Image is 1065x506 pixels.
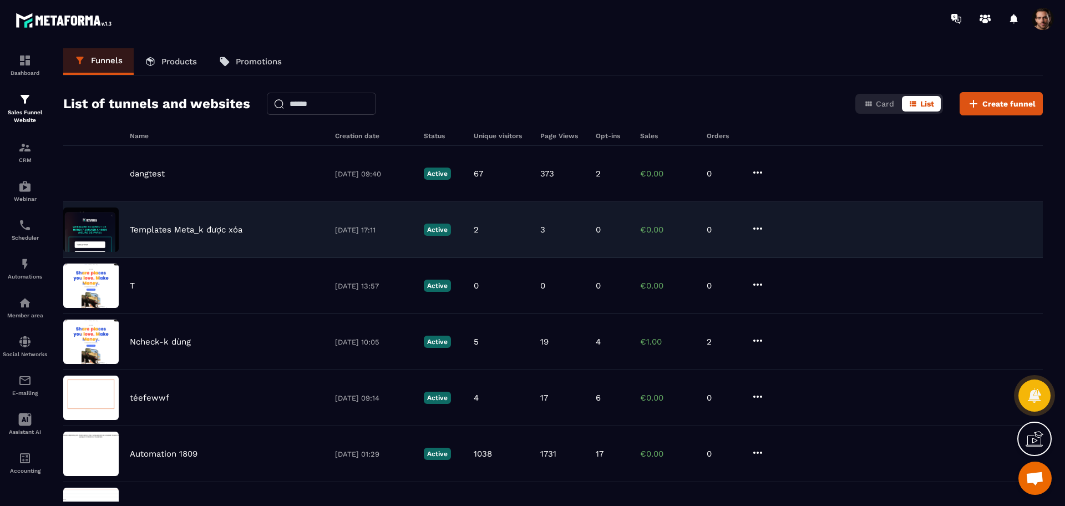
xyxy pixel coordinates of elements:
[335,338,413,346] p: [DATE] 10:05
[3,235,47,241] p: Scheduler
[3,133,47,171] a: formationformationCRM
[18,93,32,106] img: formation
[3,84,47,133] a: formationformationSales Funnel Website
[640,132,696,140] h6: Sales
[424,168,451,180] p: Active
[130,281,135,291] p: T
[3,366,47,404] a: emailemailE-mailing
[3,390,47,396] p: E-mailing
[707,281,740,291] p: 0
[920,99,934,108] span: List
[63,48,134,75] a: Funnels
[63,320,119,364] img: image
[16,10,115,31] img: logo
[3,429,47,435] p: Assistant AI
[424,132,463,140] h6: Status
[3,327,47,366] a: social-networksocial-networkSocial Networks
[540,169,554,179] p: 373
[640,169,696,179] p: €0.00
[540,132,585,140] h6: Page Views
[3,404,47,443] a: Assistant AI
[596,225,601,235] p: 0
[236,57,282,67] p: Promotions
[640,337,696,347] p: €1.00
[640,225,696,235] p: €0.00
[474,169,483,179] p: 67
[596,281,601,291] p: 0
[3,274,47,280] p: Automations
[208,48,293,75] a: Promotions
[707,225,740,235] p: 0
[474,132,529,140] h6: Unique visitors
[3,249,47,288] a: automationsautomationsAutomations
[63,264,119,308] img: image
[335,282,413,290] p: [DATE] 13:57
[3,196,47,202] p: Webinar
[540,281,545,291] p: 0
[596,337,601,347] p: 4
[707,449,740,459] p: 0
[130,393,169,403] p: téefewwf
[540,337,549,347] p: 19
[335,394,413,402] p: [DATE] 09:14
[3,109,47,124] p: Sales Funnel Website
[3,45,47,84] a: formationformationDashboard
[18,141,32,154] img: formation
[858,96,901,112] button: Card
[18,54,32,67] img: formation
[474,337,479,347] p: 5
[902,96,941,112] button: List
[91,55,123,65] p: Funnels
[335,226,413,234] p: [DATE] 17:11
[540,225,545,235] p: 3
[596,393,601,403] p: 6
[161,57,197,67] p: Products
[474,393,479,403] p: 4
[596,449,603,459] p: 17
[18,296,32,310] img: automations
[707,393,740,403] p: 0
[3,171,47,210] a: automationsautomationsWebinar
[134,48,208,75] a: Products
[424,336,451,348] p: Active
[707,169,740,179] p: 0
[3,210,47,249] a: schedulerschedulerScheduler
[335,132,413,140] h6: Creation date
[63,151,98,162] img: image
[18,219,32,232] img: scheduler
[18,257,32,271] img: automations
[596,169,601,179] p: 2
[424,280,451,292] p: Active
[707,337,740,347] p: 2
[982,98,1036,109] span: Create funnel
[335,170,413,178] p: [DATE] 09:40
[474,225,479,235] p: 2
[18,452,32,465] img: accountant
[63,376,119,420] img: image
[130,337,191,347] p: Ncheck-k dùng
[3,351,47,357] p: Social Networks
[3,157,47,163] p: CRM
[18,335,32,348] img: social-network
[474,281,479,291] p: 0
[707,132,740,140] h6: Orders
[63,93,250,115] h2: List of tunnels and websites
[1018,462,1052,495] div: Mở cuộc trò chuyện
[640,281,696,291] p: €0.00
[18,180,32,193] img: automations
[130,169,165,179] p: dangtest
[3,288,47,327] a: automationsautomationsMember area
[640,393,696,403] p: €0.00
[63,432,119,476] img: image
[63,208,119,252] img: image
[540,449,556,459] p: 1731
[876,99,894,108] span: Card
[3,312,47,318] p: Member area
[130,225,242,235] p: Templates Meta_k được xóa
[960,92,1043,115] button: Create funnel
[130,449,197,459] p: Automation 1809
[3,468,47,474] p: Accounting
[335,450,413,458] p: [DATE] 01:29
[18,374,32,387] img: email
[540,393,548,403] p: 17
